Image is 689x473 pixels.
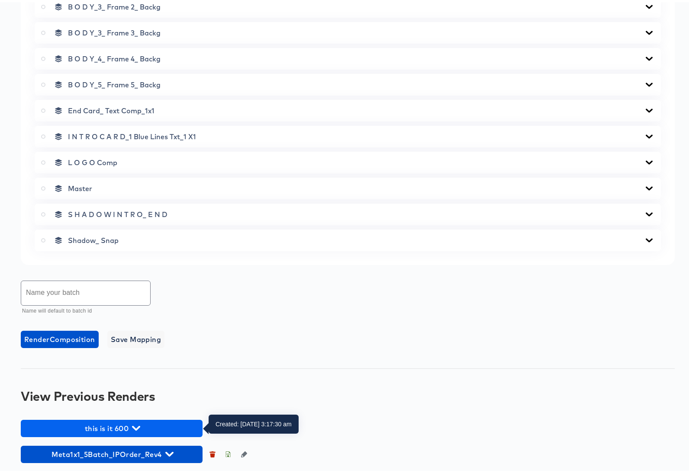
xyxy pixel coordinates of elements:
span: Master [68,182,92,191]
button: Meta1x1_5Batch_IPOrder_Rev4 [21,444,203,461]
button: this is it 600 [21,418,203,435]
span: Shadow_ Snap [68,234,119,243]
p: Name will default to batch id [22,305,145,313]
span: S H A D O W I N T R O_ E N D [68,208,167,217]
button: Save Mapping [107,329,165,346]
span: this is it 600 [25,420,198,432]
span: I N T R O C A R D_1 Blue Lines Txt_1 X1 [68,130,196,139]
span: B O D Y_4_ Frame 4_ Backg [68,52,161,61]
button: RenderComposition [21,329,99,346]
span: Render Composition [24,331,95,343]
span: End Card_ Text Comp_1x1 [68,104,155,113]
span: Save Mapping [111,331,161,343]
span: B O D Y_3_ Frame 2_ Backg [68,0,161,9]
span: B O D Y_3_ Frame 3_ Backg [68,26,161,35]
div: View Previous Renders [21,387,675,401]
span: Meta1x1_5Batch_IPOrder_Rev4 [25,446,198,458]
span: B O D Y_5_ Frame 5_ Backg [68,78,161,87]
span: L O G O Comp [68,156,117,165]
